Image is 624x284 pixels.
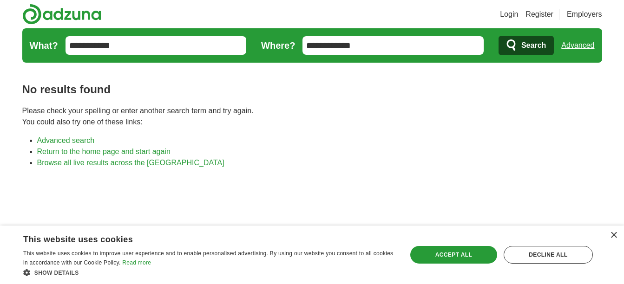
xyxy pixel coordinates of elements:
a: Advanced [561,36,594,55]
span: Show details [34,270,79,276]
a: Register [525,9,553,20]
button: Search [499,36,554,55]
div: Show details [23,268,395,277]
h1: No results found [22,81,602,98]
label: Where? [261,39,295,52]
a: Read more, opens a new window [122,259,151,266]
a: Browse all live results across the [GEOGRAPHIC_DATA] [37,159,224,167]
div: Accept all [410,246,497,264]
span: Search [521,36,546,55]
span: This website uses cookies to improve user experience and to enable personalised advertising. By u... [23,250,393,266]
div: This website uses cookies [23,231,372,245]
a: Advanced search [37,136,95,144]
label: What? [30,39,58,52]
a: Employers [567,9,602,20]
div: Decline all [504,246,593,264]
img: Adzuna logo [22,4,101,25]
p: Please check your spelling or enter another search term and try again. You could also try one of ... [22,105,602,128]
div: Close [610,232,617,239]
a: Login [500,9,518,20]
a: Return to the home page and start again [37,148,171,155]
